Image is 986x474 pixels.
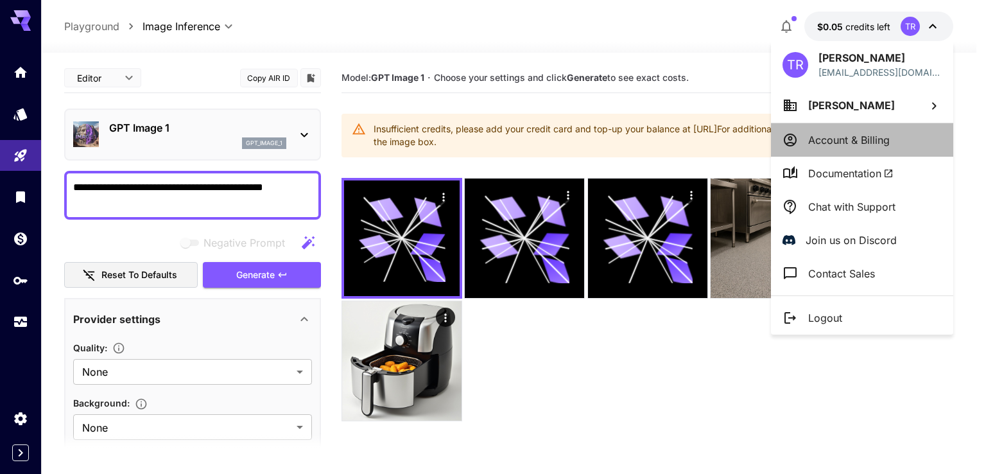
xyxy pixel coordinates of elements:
span: Documentation [808,166,894,181]
div: thost32@gmail.com [818,66,942,79]
p: [PERSON_NAME] [818,50,942,66]
p: Join us on Discord [806,233,897,248]
p: Chat with Support [808,199,895,215]
p: [EMAIL_ADDRESS][DOMAIN_NAME] [818,66,942,79]
span: [PERSON_NAME] [808,99,895,112]
button: [PERSON_NAME] [771,88,953,123]
p: Contact Sales [808,266,875,281]
p: Logout [808,310,842,326]
p: Account & Billing [808,132,890,148]
div: TR [783,52,808,78]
